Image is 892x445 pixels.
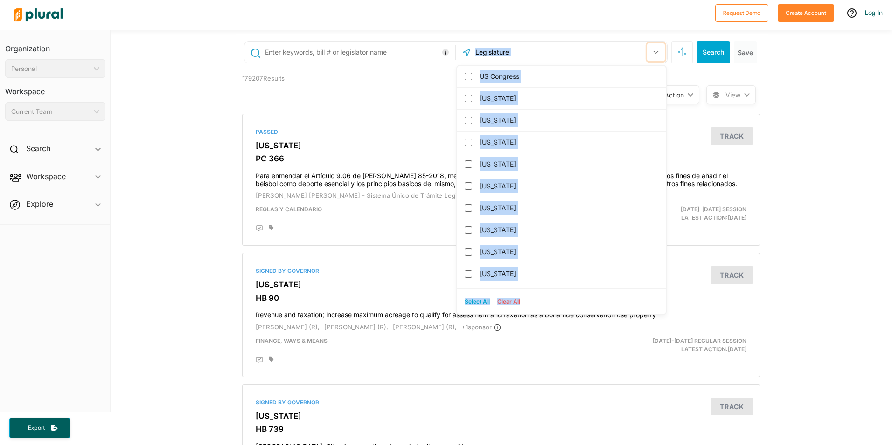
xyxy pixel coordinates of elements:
[778,7,834,17] a: Create Account
[256,267,746,275] div: Signed by Governor
[681,206,746,213] span: [DATE]-[DATE] Session
[256,293,746,303] h3: HB 90
[21,424,51,432] span: Export
[711,398,753,415] button: Track
[256,306,746,319] h4: Revenue and taxation; increase maximum acreage to qualify for assessment and taxation as a bona f...
[725,90,740,100] span: View
[269,356,273,362] div: Add tags
[256,323,320,331] span: [PERSON_NAME] (R),
[256,192,475,199] span: [PERSON_NAME] [PERSON_NAME] - Sistema Único de Trámite Legislativo
[393,323,457,331] span: [PERSON_NAME] (R),
[256,356,263,364] div: Add Position Statement
[256,398,746,407] div: Signed by Governor
[734,41,757,63] button: Save
[5,35,105,56] h3: Organization
[256,154,746,163] h3: PC 366
[5,78,105,98] h3: Workspace
[480,113,656,127] label: [US_STATE]
[11,64,90,74] div: Personal
[324,323,388,331] span: [PERSON_NAME] (R),
[480,201,656,215] label: [US_STATE]
[256,128,746,136] div: Passed
[480,223,656,237] label: [US_STATE]
[11,107,90,117] div: Current Team
[235,71,368,107] div: 179207 Results
[9,418,70,438] button: Export
[778,4,834,22] button: Create Account
[256,337,328,344] span: Finance, Ways & Means
[715,7,768,17] a: Request Demo
[474,43,574,61] input: Legislature
[256,206,322,213] span: Reglas y Calendario
[480,157,656,171] label: [US_STATE]
[480,267,656,281] label: [US_STATE]
[269,225,273,230] div: Add tags
[256,141,746,150] h3: [US_STATE]
[711,266,753,284] button: Track
[256,167,746,188] h4: Para enmendar el Artículo 9.06 de [PERSON_NAME] 85-2018, mejor conocida como la “Ley de Reforma E...
[653,337,746,344] span: [DATE]-[DATE] Regular Session
[461,295,494,309] button: Select All
[697,41,730,63] button: Search
[677,47,687,55] span: Search Filters
[441,48,450,56] div: Tooltip anchor
[480,245,656,259] label: [US_STATE]
[480,91,656,105] label: [US_STATE]
[480,179,656,193] label: [US_STATE]
[256,411,746,421] h3: [US_STATE]
[480,70,656,83] label: US Congress
[711,127,753,145] button: Track
[256,424,746,434] h3: HB 739
[585,337,754,354] div: Latest Action: [DATE]
[715,4,768,22] button: Request Demo
[26,143,50,153] h2: Search
[256,280,746,289] h3: [US_STATE]
[264,43,453,61] input: Enter keywords, bill # or legislator name
[461,323,501,331] span: + 1 sponsor
[480,135,656,149] label: [US_STATE]
[494,295,524,309] button: Clear All
[585,205,754,222] div: Latest Action: [DATE]
[865,8,883,17] a: Log In
[256,225,263,232] div: Add Position Statement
